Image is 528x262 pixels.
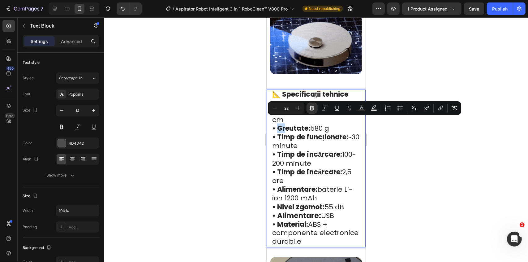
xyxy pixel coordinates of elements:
[56,205,99,216] input: Auto
[402,2,461,15] button: 1 product assigned
[2,2,46,15] button: 7
[469,6,479,11] span: Save
[23,140,32,146] div: Color
[6,167,86,186] span: baterie Li-ion 1200 mAh
[23,208,33,213] div: Width
[6,193,54,203] strong: • Alimentare:
[5,113,15,118] div: Beta
[6,115,82,124] strong: • Timp de funcționare:
[6,150,85,168] span: 2,5 ore
[69,225,98,230] div: Add...
[173,6,174,12] span: /
[23,91,30,97] div: Font
[54,194,67,203] span: USB
[6,66,15,71] div: 450
[492,6,508,12] div: Publish
[464,2,484,15] button: Save
[507,232,522,247] iframe: Intercom live chat
[69,92,98,97] div: Poppins
[31,38,48,45] p: Settings
[23,244,53,252] div: Background
[6,89,53,98] strong: • Dimensiune:
[61,38,82,45] p: Advanced
[6,202,92,229] span: ABS + componente electronice durabile
[6,202,41,212] strong: • Material:
[520,222,525,227] span: 1
[41,5,43,12] p: 7
[5,72,94,230] div: Rich Text Editor. Editing area: main
[23,170,99,181] button: Show more
[267,17,366,262] iframe: Design area
[23,106,39,115] div: Size
[59,75,82,81] span: Paragraph 1*
[175,6,288,12] span: Aspirator Robot Inteligent 3 în 1 RoboClean™ V800 Pro
[6,72,82,82] strong: 📐 Specificații tehnice
[6,106,44,116] strong: • Greutate:
[23,75,33,81] div: Styles
[6,150,75,159] strong: • Timp de încărcare:
[23,60,40,65] div: Text style
[6,106,62,116] span: 580 g
[6,185,77,194] span: 55 dB
[23,192,39,200] div: Size
[6,115,93,133] span: ~30 minute
[268,101,461,115] div: Editor contextual toolbar
[47,172,75,178] div: Show more
[56,72,99,84] button: Paragraph 1*
[6,132,89,151] span: 100-200 minute
[117,2,142,15] div: Undo/Redo
[487,2,513,15] button: Publish
[23,155,40,164] div: Align
[407,6,448,12] span: 1 product assigned
[6,167,51,177] strong: • Alimentare:
[6,89,88,107] span: 23 x 23 x 6 cm
[6,132,75,142] strong: • Timp de încărcare:
[309,6,340,11] span: Need republishing
[6,185,58,194] strong: • Nivel zgomot:
[23,224,37,230] div: Padding
[69,141,98,146] div: 4D4D4D
[30,22,83,29] p: Text Block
